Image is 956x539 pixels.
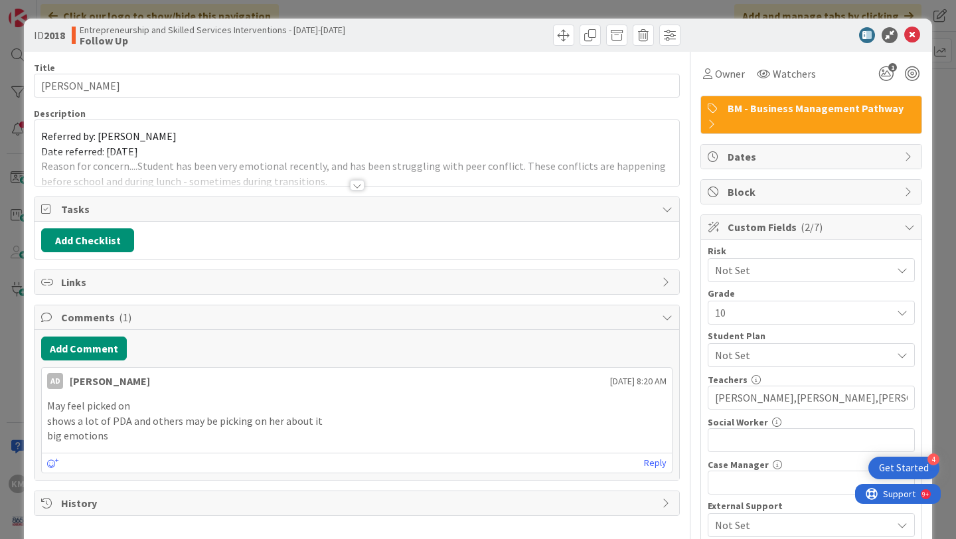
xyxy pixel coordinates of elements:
[80,35,345,46] b: Follow Up
[888,63,897,72] span: 1
[708,416,768,428] label: Social Worker
[61,201,655,217] span: Tasks
[61,495,655,511] span: History
[44,29,65,42] b: 2018
[708,459,769,471] label: Case Manager
[708,289,915,298] div: Grade
[41,129,177,143] span: Referred by: [PERSON_NAME]
[715,303,885,322] span: 10
[34,27,65,43] span: ID
[61,309,655,325] span: Comments
[708,246,915,256] div: Risk
[708,331,915,341] div: Student Plan
[41,145,138,158] span: Date referred: [DATE]
[715,261,885,279] span: Not Set
[773,66,816,82] span: Watchers
[728,184,898,200] span: Block
[70,373,150,389] div: [PERSON_NAME]
[728,219,898,235] span: Custom Fields
[34,108,86,119] span: Description
[47,373,63,389] div: AD
[47,414,667,429] p: shows a lot of PDA and others may be picking on her about it
[644,455,667,471] a: Reply
[41,337,127,360] button: Add Comment
[34,62,55,74] label: Title
[61,274,655,290] span: Links
[728,100,915,116] span: BM - Business Management Pathway
[41,228,134,252] button: Add Checklist
[80,25,345,35] span: Entrepreneurship and Skilled Services Interventions - [DATE]-[DATE]
[119,311,131,324] span: ( 1 )
[715,66,745,82] span: Owner
[801,220,823,234] span: ( 2/7 )
[879,461,929,475] div: Get Started
[610,374,667,388] span: [DATE] 8:20 AM
[28,2,60,18] span: Support
[47,428,667,443] p: big emotions
[868,457,939,479] div: Open Get Started checklist, remaining modules: 4
[67,5,74,16] div: 9+
[715,347,892,363] span: Not Set
[34,74,680,98] input: type card name here...
[728,149,898,165] span: Dates
[47,398,667,414] p: May feel picked on
[927,453,939,465] div: 4
[715,517,892,533] span: Not Set
[708,501,915,510] div: External Support
[708,374,748,386] label: Teachers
